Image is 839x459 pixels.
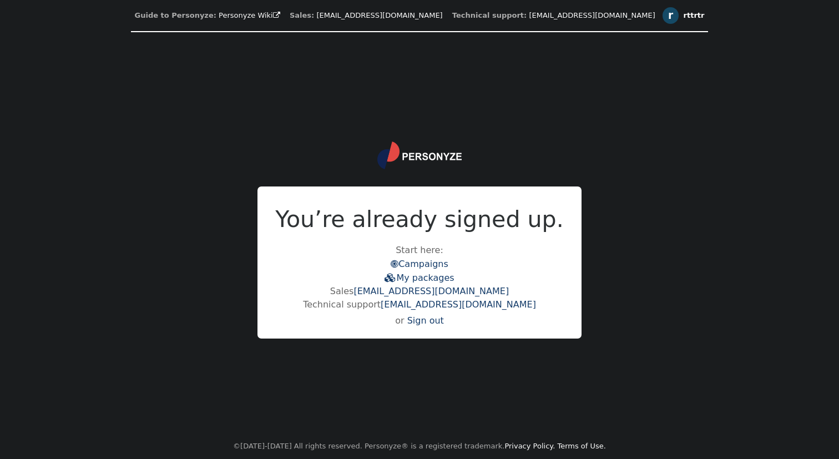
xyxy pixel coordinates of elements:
[504,442,555,450] a: Privacy Policy.
[273,12,280,19] span: 
[377,142,462,169] img: logo.svg
[381,299,536,310] a: [EMAIL_ADDRESS][DOMAIN_NAME]
[316,11,442,19] a: [EMAIL_ADDRESS][DOMAIN_NAME]
[290,11,314,19] b: Sales:
[452,11,527,19] b: Technical support:
[391,259,448,269] a: Campaigns
[684,11,705,20] div: rttrtr
[275,285,564,298] div: Sales
[529,11,655,19] a: [EMAIL_ADDRESS][DOMAIN_NAME]
[385,273,454,283] a: My packages
[135,11,216,19] b: Guide to Personyze:
[275,298,564,311] div: Technical support
[407,315,444,326] a: Sign out
[395,315,404,326] span: or
[557,442,606,450] a: Terms of Use.
[663,7,679,24] div: r
[233,433,606,459] center: ©[DATE]-[DATE] All rights reserved. Personyze® is a registered trademark.
[385,273,396,282] span: 
[275,203,564,330] div: Start here:
[219,11,280,19] a: Personyze Wiki
[353,286,509,296] a: [EMAIL_ADDRESS][DOMAIN_NAME]
[391,259,398,268] span: 
[275,203,564,237] h2: You’re already signed up.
